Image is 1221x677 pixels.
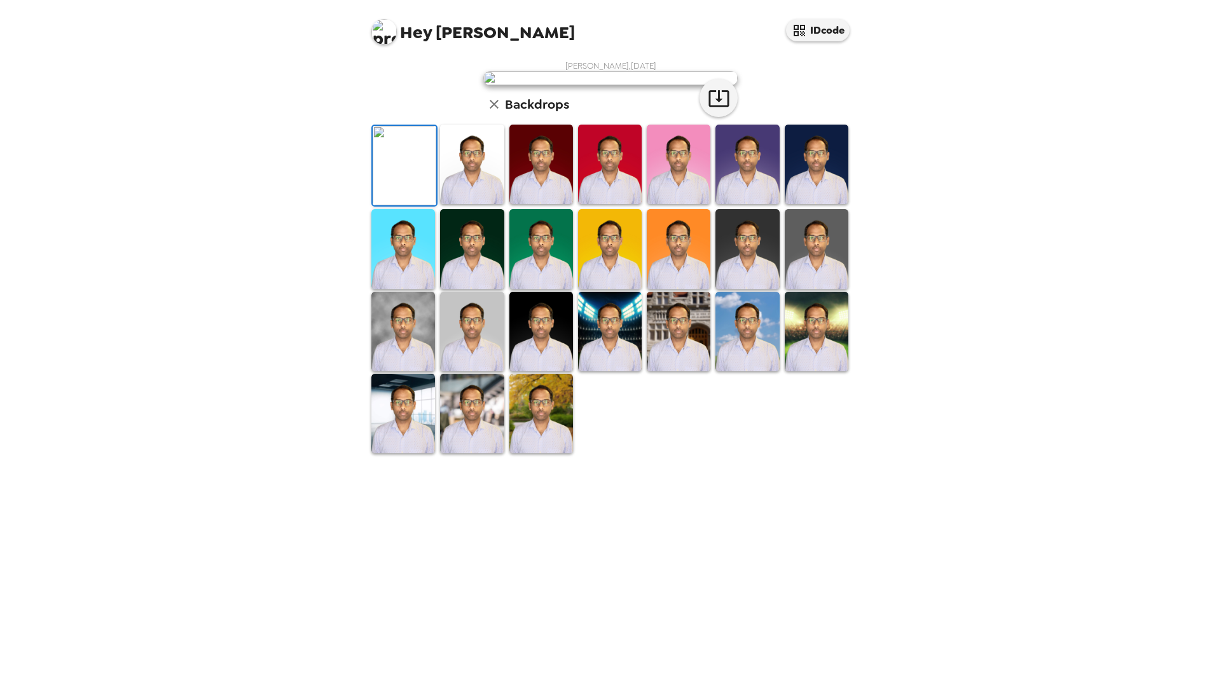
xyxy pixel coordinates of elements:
h6: Backdrops [505,94,569,114]
button: IDcode [786,19,850,41]
span: [PERSON_NAME] , [DATE] [565,60,656,71]
img: user [483,71,738,85]
img: Original [373,126,436,205]
span: [PERSON_NAME] [371,13,575,41]
img: profile pic [371,19,397,44]
span: Hey [400,21,432,44]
